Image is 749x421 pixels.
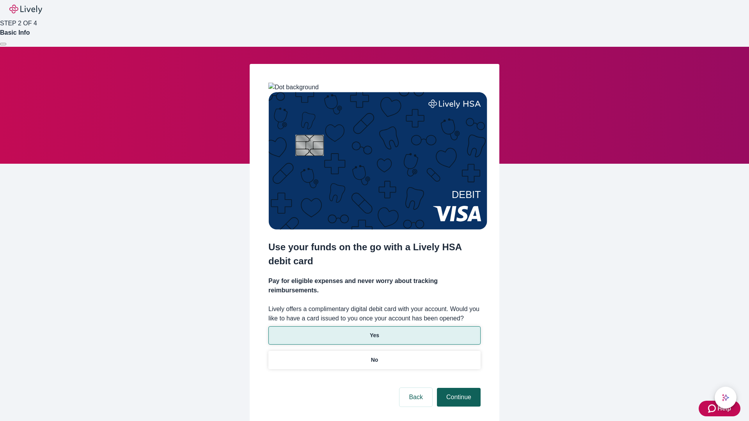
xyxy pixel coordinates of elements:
img: Lively [9,5,42,14]
h4: Pay for eligible expenses and never worry about tracking reimbursements. [268,276,481,295]
p: No [371,356,378,364]
button: Yes [268,326,481,345]
button: chat [715,387,737,409]
button: No [268,351,481,369]
img: Debit card [268,92,487,230]
svg: Zendesk support icon [708,404,717,413]
button: Back [399,388,432,407]
svg: Lively AI Assistant [722,394,729,402]
span: Help [717,404,731,413]
h2: Use your funds on the go with a Lively HSA debit card [268,240,481,268]
p: Yes [370,331,379,340]
button: Zendesk support iconHelp [699,401,740,416]
img: Dot background [268,83,319,92]
label: Lively offers a complimentary digital debit card with your account. Would you like to have a card... [268,304,481,323]
button: Continue [437,388,481,407]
